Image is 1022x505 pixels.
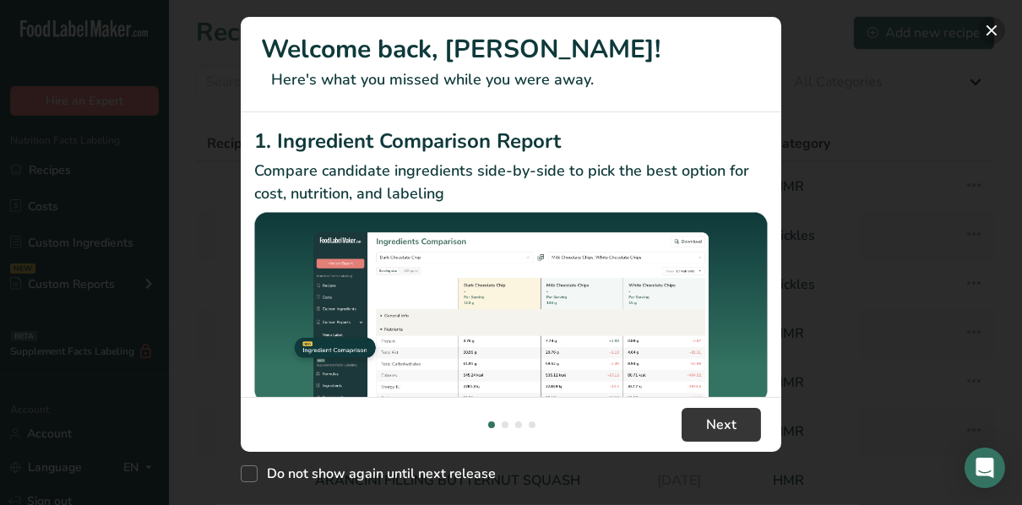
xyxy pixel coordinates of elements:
[682,408,761,442] button: Next
[254,160,768,205] p: Compare candidate ingredients side-by-side to pick the best option for cost, nutrition, and labeling
[706,415,737,435] span: Next
[261,68,761,91] p: Here's what you missed while you were away.
[965,448,1005,488] div: Open Intercom Messenger
[254,126,768,156] h2: 1. Ingredient Comparison Report
[258,465,496,482] span: Do not show again until next release
[254,212,768,404] img: Ingredient Comparison Report
[261,30,761,68] h1: Welcome back, [PERSON_NAME]!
